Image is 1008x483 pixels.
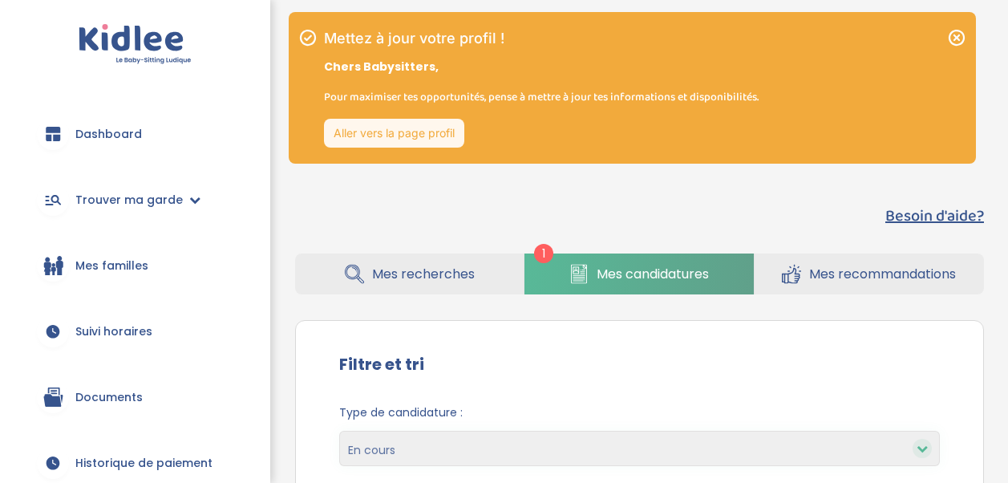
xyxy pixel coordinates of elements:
[324,31,759,46] h1: Mettez à jour votre profil !
[79,24,192,65] img: logo.svg
[339,352,424,376] label: Filtre et tri
[534,244,553,263] span: 1
[809,264,956,284] span: Mes recommandations
[324,119,464,148] a: Aller vers la page profil
[24,171,246,229] a: Trouver ma garde
[75,323,152,340] span: Suivi horaires
[24,368,246,426] a: Documents
[75,192,183,209] span: Trouver ma garde
[75,126,142,143] span: Dashboard
[372,264,475,284] span: Mes recherches
[755,254,984,294] a: Mes recommandations
[75,389,143,406] span: Documents
[295,254,524,294] a: Mes recherches
[324,59,759,75] p: Chers Babysitters,
[75,455,213,472] span: Historique de paiement
[597,264,709,284] span: Mes candidatures
[24,105,246,163] a: Dashboard
[339,404,940,421] span: Type de candidature :
[885,204,984,228] button: Besoin d'aide?
[75,258,148,274] span: Mes familles
[24,302,246,360] a: Suivi horaires
[524,254,753,294] a: Mes candidatures
[324,88,759,106] p: Pour maximiser tes opportunités, pense à mettre à jour tes informations et disponibilités.
[24,237,246,294] a: Mes familles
